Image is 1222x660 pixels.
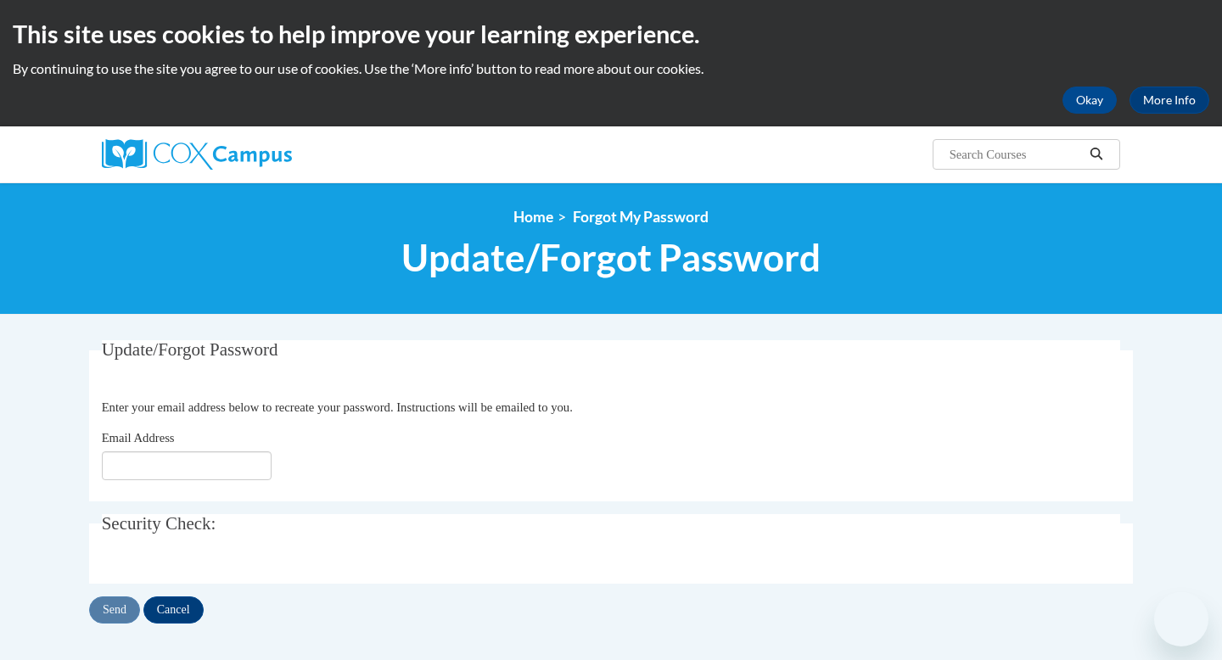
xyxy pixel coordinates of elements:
p: By continuing to use the site you agree to our use of cookies. Use the ‘More info’ button to read... [13,59,1209,78]
a: Cox Campus [102,139,424,170]
span: Update/Forgot Password [401,235,821,280]
input: Search Courses [948,144,1084,165]
span: Email Address [102,431,175,445]
iframe: Button to launch messaging window [1154,592,1208,646]
a: More Info [1130,87,1209,114]
a: Home [513,208,553,226]
span: Forgot My Password [573,208,709,226]
span: Enter your email address below to recreate your password. Instructions will be emailed to you. [102,400,573,414]
button: Search [1084,144,1109,165]
h2: This site uses cookies to help improve your learning experience. [13,17,1209,51]
input: Email [102,451,272,480]
span: Update/Forgot Password [102,339,278,360]
img: Cox Campus [102,139,292,170]
button: Okay [1062,87,1117,114]
input: Cancel [143,596,204,624]
span: Security Check: [102,513,216,534]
